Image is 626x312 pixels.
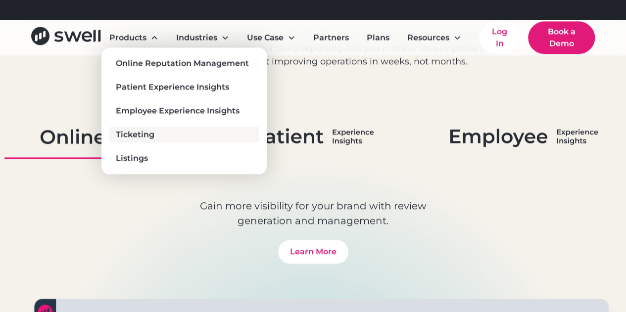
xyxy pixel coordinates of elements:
a: Learn More [278,240,348,264]
p: Gain more visibility for your brand with review generation and management. [175,198,452,228]
div: Listings [116,152,148,164]
a: Ticketing [109,127,259,142]
a: Partners [305,28,357,47]
nav: Products [101,47,267,174]
a: Patient Experience Insights [109,79,259,95]
div: Online Reputation Management [116,57,249,69]
a: Log In [479,22,520,53]
a: Employee Experience Insights [109,103,259,119]
div: Industries [176,32,217,44]
div: Products [101,28,166,47]
div: Ticketing [116,129,154,140]
div: Employee Experience Insights [116,105,240,117]
a: Book a Demo [528,21,595,54]
iframe: Chat Widget [457,205,626,312]
div: Resources [399,28,469,47]
a: Plans [359,28,397,47]
div: Resources [407,32,449,44]
div: Products [109,32,146,44]
div: Use Case [239,28,303,47]
div: Industries [168,28,237,47]
a: home [31,27,101,48]
div: Patient Experience Insights [116,81,229,93]
a: Listings [109,150,259,166]
a: Online Reputation Management [109,55,259,71]
div: Use Case [247,32,284,44]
